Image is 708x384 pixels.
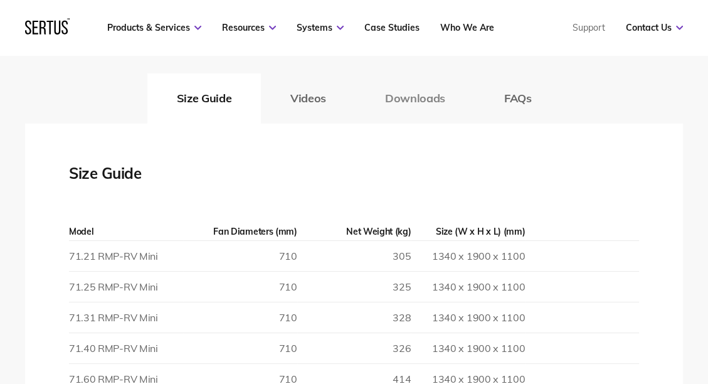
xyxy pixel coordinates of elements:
[297,240,411,271] td: 305
[183,333,297,363] td: 710
[475,73,561,124] button: FAQs
[297,302,411,333] td: 328
[183,223,297,241] th: Fan Diameters (mm)
[356,73,475,124] button: Downloads
[297,333,411,363] td: 326
[222,22,276,33] a: Resources
[183,271,297,302] td: 710
[440,22,494,33] a: Who We Are
[297,271,411,302] td: 325
[573,22,605,33] a: Support
[411,302,525,333] td: 1340 x 1900 x 1100
[626,22,683,33] a: Contact Us
[261,73,356,124] button: Videos
[69,223,183,241] th: Model
[411,333,525,363] td: 1340 x 1900 x 1100
[411,240,525,271] td: 1340 x 1900 x 1100
[411,223,525,241] th: Size (W x H x L) (mm)
[364,22,420,33] a: Case Studies
[69,302,183,333] td: 71.31 RMP-RV Mini
[183,302,297,333] td: 710
[69,333,183,363] td: 71.40 RMP-RV Mini
[297,22,344,33] a: Systems
[69,240,183,271] td: 71.21 RMP-RV Mini
[482,238,708,384] iframe: Chat Widget
[183,240,297,271] td: 710
[411,271,525,302] td: 1340 x 1900 x 1100
[297,223,411,241] th: Net Weight (kg)
[107,22,201,33] a: Products & Services
[69,271,183,302] td: 71.25 RMP-RV Mini
[69,161,194,185] div: Size Guide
